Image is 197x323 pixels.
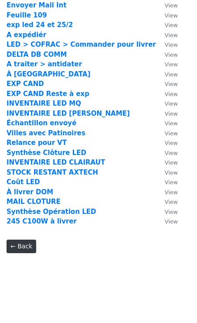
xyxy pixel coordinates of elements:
[156,31,178,39] a: View
[165,209,178,215] small: View
[165,120,178,127] small: View
[165,81,178,87] small: View
[7,110,130,117] a: INVENTAIRE LED [PERSON_NAME]
[165,41,178,48] small: View
[7,139,67,147] a: Relance pour VT
[156,1,178,9] a: View
[7,178,40,186] a: Coût LED
[156,178,178,186] a: View
[7,198,61,206] a: MAIL CLOTURE
[7,119,76,127] a: Échantillon envoyé
[165,61,178,68] small: View
[156,41,178,48] a: View
[156,90,178,98] a: View
[7,41,156,48] a: LED > COFRAC > Commander pour livrer
[153,281,197,323] div: Widget de chat
[7,70,91,78] a: À [GEOGRAPHIC_DATA]
[165,189,178,196] small: View
[165,130,178,137] small: View
[7,1,67,9] a: Envoyer Mail Int
[7,158,105,166] a: INVENTAIRE LED CLAIRAUT
[156,188,178,196] a: View
[7,80,44,88] a: EXP CAND
[165,22,178,28] small: View
[7,90,89,98] a: EXP CAND Reste à exp
[7,21,73,29] a: exp led 24 et 25/2
[156,51,178,58] a: View
[7,100,81,107] a: INVENTAIRE LED MQ
[156,217,178,225] a: View
[7,60,82,68] a: A traiter > antidater
[7,149,86,157] a: Synthèse Clôture LED
[156,21,178,29] a: View
[165,110,178,117] small: View
[165,12,178,19] small: View
[156,11,178,19] a: View
[7,240,36,253] a: ← Back
[7,217,77,225] a: 245 C100W à livrer
[7,129,85,137] a: Villes avec Patinoires
[165,179,178,186] small: View
[165,100,178,107] small: View
[156,139,178,147] a: View
[156,80,178,88] a: View
[165,218,178,225] small: View
[7,31,46,39] a: A expédiér
[156,208,178,216] a: View
[156,149,178,157] a: View
[156,110,178,117] a: View
[7,51,67,58] a: DELTA DB COMM
[165,91,178,97] small: View
[7,11,47,19] a: Feuille 109
[7,208,96,216] a: Synthèse Opération LED
[156,100,178,107] a: View
[165,2,178,9] small: View
[156,129,178,137] a: View
[156,70,178,78] a: View
[156,119,178,127] a: View
[156,158,178,166] a: View
[165,159,178,166] small: View
[156,60,178,68] a: View
[153,281,197,323] iframe: Chat Widget
[165,199,178,205] small: View
[165,52,178,58] small: View
[7,188,53,196] a: À livrer DOM
[165,71,178,78] small: View
[165,169,178,176] small: View
[156,198,178,206] a: View
[165,140,178,146] small: View
[165,32,178,38] small: View
[165,150,178,156] small: View
[156,168,178,176] a: View
[7,168,98,176] a: STOCK RESTANT AXTECH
